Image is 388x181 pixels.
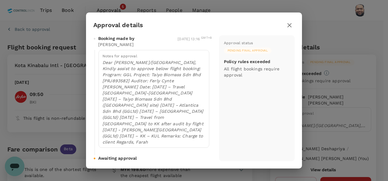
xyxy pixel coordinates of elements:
p: Dear [PERSON_NAME]/[GEOGRAPHIC_DATA], Kindly assist to approve below flight booking: Program: GGL... [102,59,205,145]
h3: Approval details [93,22,143,29]
div: Approval status [224,40,253,46]
p: All flight bookings require approval [224,66,290,78]
span: Notes for approval [102,54,137,58]
span: [DATE] 13:16 [178,37,212,41]
span: Pending final approval [224,48,271,53]
span: Awaiting approval [98,155,137,161]
sup: GMT+8 [201,36,212,39]
p: [PERSON_NAME] [98,41,134,48]
span: Booking made by [98,35,135,41]
p: Policy rules exceeded [224,59,270,65]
